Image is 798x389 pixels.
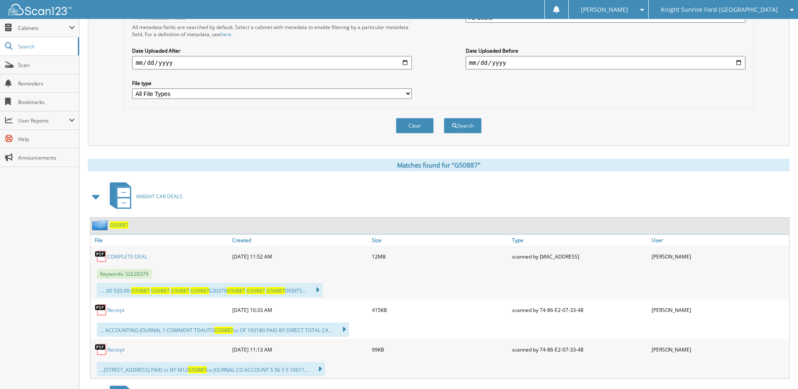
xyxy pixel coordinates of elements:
[18,99,75,106] span: Bookmarks
[132,80,412,87] label: File type
[132,56,412,69] input: start
[97,362,325,376] div: ...[STREET_ADDRESS] PAID cc BY M12 co JOURNAL CO ACCOUNT 5 56 5 5 10011...
[510,341,650,358] div: scanned by 74-86-E2-07-33-48
[650,248,789,265] div: [PERSON_NAME]
[510,234,650,246] a: Type
[247,287,265,294] span: G50887
[97,322,349,337] div: ... ACCOUNTING JOURNAL 1 COMMENT TDAUTO co OF 193180 PAID BY DIRECT TOTAL CA...
[466,47,745,54] label: Date Uploaded Before
[18,154,75,161] span: Announcements
[230,341,370,358] div: [DATE] 11:13 AM
[18,80,75,87] span: Reminders
[95,304,107,316] img: PDF.png
[650,234,789,246] a: User
[18,117,69,124] span: User Reports
[370,248,509,265] div: 12MB
[661,7,778,12] span: Knight Sunrise Ford-[GEOGRAPHIC_DATA]
[230,301,370,318] div: [DATE] 10:33 AM
[92,220,110,230] img: folder2.png
[105,180,183,213] a: KNIGHT CAR DEALS
[756,349,798,389] iframe: Chat Widget
[110,221,128,229] a: G50887
[510,301,650,318] div: scanned by 74-86-E2-07-33-48
[230,234,370,246] a: Created
[510,248,650,265] div: scanned by [MAC_ADDRESS]
[215,327,233,334] span: G50887
[18,61,75,69] span: Scan
[18,24,69,32] span: Cabinets
[107,253,147,260] a: COMPLETE DEAL
[97,269,152,279] span: Keywords: SLE20379
[650,341,789,358] div: [PERSON_NAME]
[8,4,72,15] img: scan123-logo-white.svg
[97,283,323,297] div: ... .00 520.00- £20379 DEBITS...
[466,56,745,69] input: end
[370,301,509,318] div: 415KB
[444,118,482,133] button: Search
[136,193,183,200] span: KNIGHT CAR DEALS
[90,234,230,246] a: File
[370,341,509,358] div: 99KB
[220,31,231,38] a: here
[227,287,245,294] span: G50887
[95,343,107,356] img: PDF.png
[191,287,209,294] span: G50887
[266,287,285,294] span: G50887
[88,159,790,171] div: Matches found for "G50887"
[95,250,107,263] img: PDF.png
[188,366,207,373] span: G50887
[581,7,628,12] span: [PERSON_NAME]
[132,24,412,38] div: All metadata fields are searched by default. Select a cabinet with metadata to enable filtering b...
[396,118,434,133] button: Clear
[370,234,509,246] a: Size
[650,301,789,318] div: [PERSON_NAME]
[132,47,412,54] label: Date Uploaded After
[18,136,75,143] span: Help
[131,287,150,294] span: G50887
[171,287,189,294] span: G50887
[18,43,74,50] span: Search
[107,306,125,314] a: Receipt
[230,248,370,265] div: [DATE] 11:52 AM
[151,287,170,294] span: G50887
[107,346,125,353] a: Receipt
